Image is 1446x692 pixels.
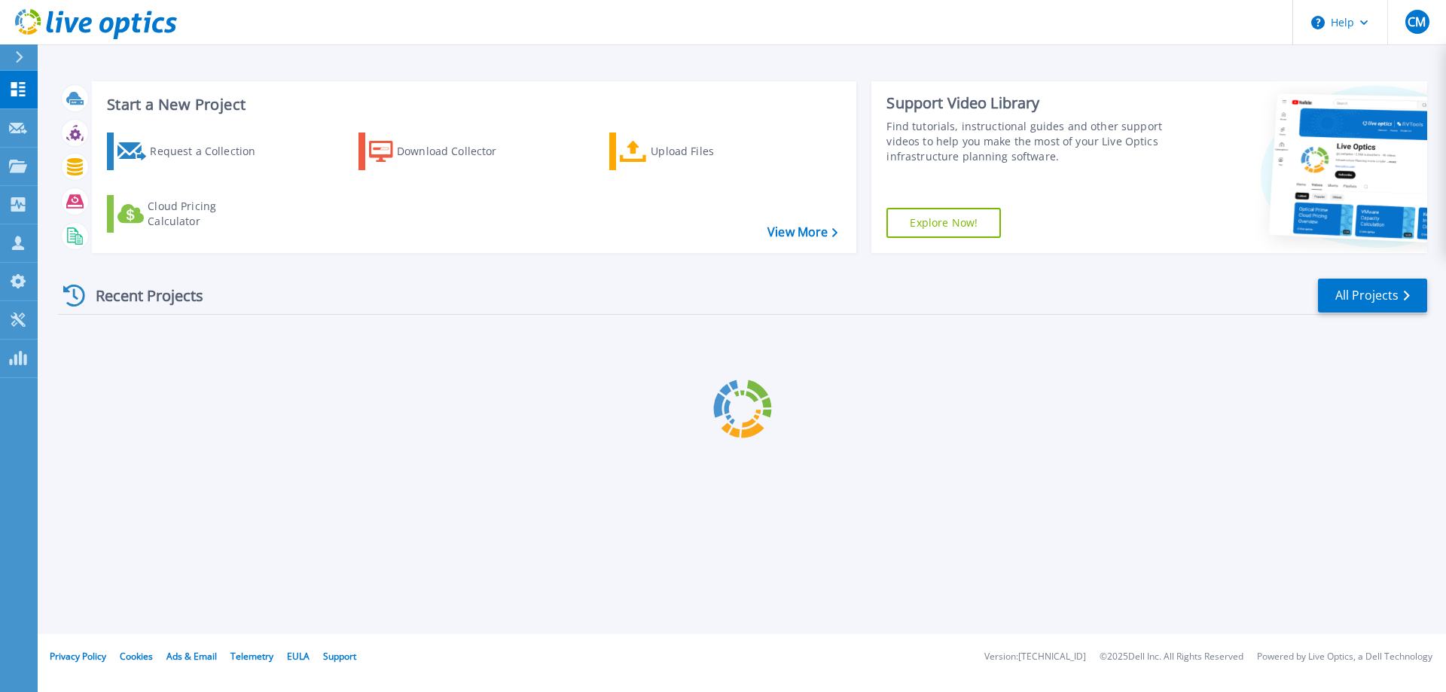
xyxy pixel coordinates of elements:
a: Upload Files [609,133,777,170]
a: Download Collector [358,133,526,170]
a: Privacy Policy [50,650,106,663]
a: Support [323,650,356,663]
a: View More [767,225,837,239]
div: Request a Collection [150,136,270,166]
a: Ads & Email [166,650,217,663]
a: Request a Collection [107,133,275,170]
div: Cloud Pricing Calculator [148,199,268,229]
a: Explore Now! [886,208,1001,238]
div: Download Collector [397,136,517,166]
a: EULA [287,650,310,663]
div: Upload Files [651,136,771,166]
div: Support Video Library [886,93,1170,113]
div: Find tutorials, instructional guides and other support videos to help you make the most of your L... [886,119,1170,164]
div: Recent Projects [58,277,224,314]
h3: Start a New Project [107,96,837,113]
li: Powered by Live Optics, a Dell Technology [1257,652,1432,662]
span: CM [1408,16,1426,28]
a: Cookies [120,650,153,663]
li: © 2025 Dell Inc. All Rights Reserved [1100,652,1243,662]
a: Cloud Pricing Calculator [107,195,275,233]
a: All Projects [1318,279,1427,312]
a: Telemetry [230,650,273,663]
li: Version: [TECHNICAL_ID] [984,652,1086,662]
